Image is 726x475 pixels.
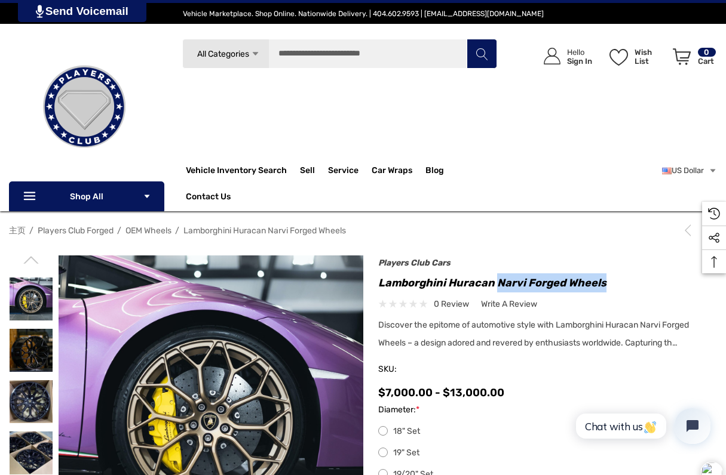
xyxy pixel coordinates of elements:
span: Car Wraps [372,165,412,178]
label: Diameter: [378,403,718,417]
a: Next [700,224,717,236]
a: Blog [425,165,444,178]
img: Lamborghini Huracan Wheels [10,329,53,372]
img: PjwhLS0gR2VuZXJhdG9yOiBHcmF2aXQuaW8gLS0+PHN2ZyB4bWxucz0iaHR0cDovL3d3dy53My5vcmcvMjAwMC9zdmciIHhtb... [36,5,44,18]
span: Discover the epitome of automotive style with Lamborghini Huracan Narvi Forged Wheels – a design ... [378,320,689,348]
img: Lamborghini Huracan Wheels [10,431,53,474]
svg: Icon Line [22,190,40,203]
svg: Top [702,256,726,268]
a: Car Wraps [372,159,425,183]
span: Sell [300,165,315,178]
a: Players Club Forged [38,226,114,236]
label: 18" Set [378,424,718,439]
a: Vehicle Inventory Search [186,165,287,178]
a: USD [662,159,717,183]
span: SKU: [378,361,438,378]
a: Lamborghini Huracan Narvi Forged Wheels [183,226,346,236]
iframe: Tidio Chat [563,398,721,454]
a: Write a Review [481,297,537,311]
img: Lamborghini Huracan Wheels [10,380,53,423]
svg: Go to slide 2 of 2 [23,252,38,267]
a: Service [328,165,359,178]
a: Players Club Cars [378,258,451,268]
a: Sell [300,159,328,183]
span: $7,000.00 - $13,000.00 [378,386,504,399]
label: 19" Set [378,446,718,460]
span: 0 review [434,297,469,311]
nav: Breadcrumb [9,220,717,241]
button: Search [467,39,497,69]
svg: Icon User Account [544,48,560,64]
svg: Review Your Cart [673,48,691,65]
svg: Wish List [609,49,628,66]
a: Previous [682,224,699,236]
img: Players Club | Cars For Sale [24,47,144,166]
a: Cart with 0 items [667,36,717,82]
svg: Icon Arrow Down [143,192,151,201]
svg: Social Media [708,232,720,244]
p: Shop All [9,181,164,211]
a: OEM Wheels [125,226,171,236]
p: Wish List [635,48,666,66]
span: Write a Review [481,299,537,310]
p: Sign In [567,57,592,66]
span: Vehicle Marketplace. Shop Online. Nationwide Delivery. | 404.602.9593 | [EMAIL_ADDRESS][DOMAIN_NAME] [183,10,544,18]
a: 主页 [9,226,26,236]
svg: Icon Arrow Down [251,50,260,58]
a: Wish List Wish List [604,36,667,77]
h1: Lamborghini Huracan Narvi Forged Wheels [378,273,718,292]
p: 0 [698,48,716,57]
span: All Categories [197,49,249,59]
p: Cart [698,57,716,66]
a: Sign in [530,36,598,77]
p: Hello [567,48,592,57]
a: All Categories Icon Arrow Down Icon Arrow Up [182,39,269,69]
a: Contact Us [186,192,231,205]
img: Lamborghini Huracan Wheels [10,277,53,320]
svg: Recently Viewed [708,208,720,220]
